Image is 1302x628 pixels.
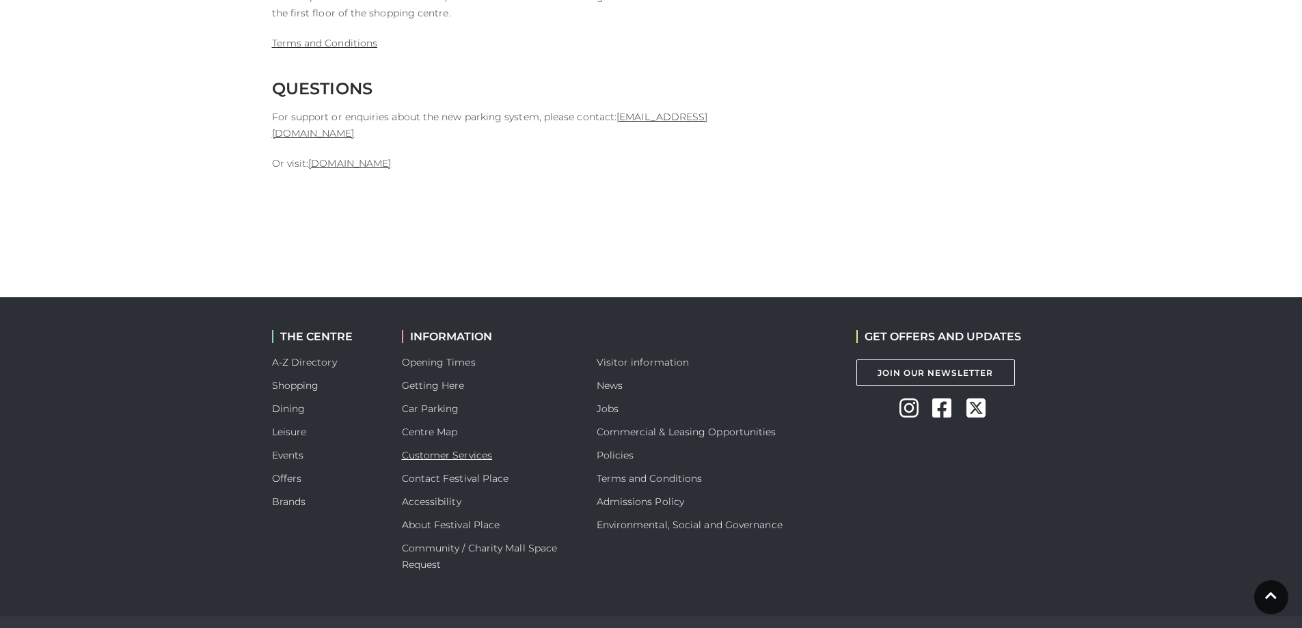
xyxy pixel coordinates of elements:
[272,495,306,508] a: Brands
[272,379,319,392] a: Shopping
[402,379,465,392] a: Getting Here
[272,79,771,98] h2: QUESTIONS
[402,472,509,484] a: Contact Festival Place
[308,157,391,169] a: [DOMAIN_NAME]
[272,426,307,438] a: Leisure
[402,495,461,508] a: Accessibility
[597,519,783,531] a: Environmental, Social and Governance
[402,356,476,368] a: Opening Times
[856,330,1021,343] h2: GET OFFERS AND UPDATES
[402,402,459,415] a: Car Parking
[272,472,302,484] a: Offers
[402,519,500,531] a: About Festival Place
[597,495,685,508] a: Admissions Policy
[272,37,378,49] a: Terms and Conditions
[597,402,619,415] a: Jobs
[402,449,493,461] a: Customer Services
[272,402,306,415] a: Dining
[597,356,690,368] a: Visitor information
[597,472,703,484] a: Terms and Conditions
[272,155,771,172] p: Or visit:
[597,449,634,461] a: Policies
[597,426,776,438] a: Commercial & Leasing Opportunities
[272,356,337,368] a: A-Z Directory
[402,426,458,438] a: Centre Map
[272,449,304,461] a: Events
[597,379,623,392] a: News
[272,109,771,141] p: For support or enquiries about the new parking system, please contact:
[272,330,381,343] h2: THE CENTRE
[402,542,558,571] a: Community / Charity Mall Space Request
[402,330,576,343] h2: INFORMATION
[856,359,1015,386] a: Join Our Newsletter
